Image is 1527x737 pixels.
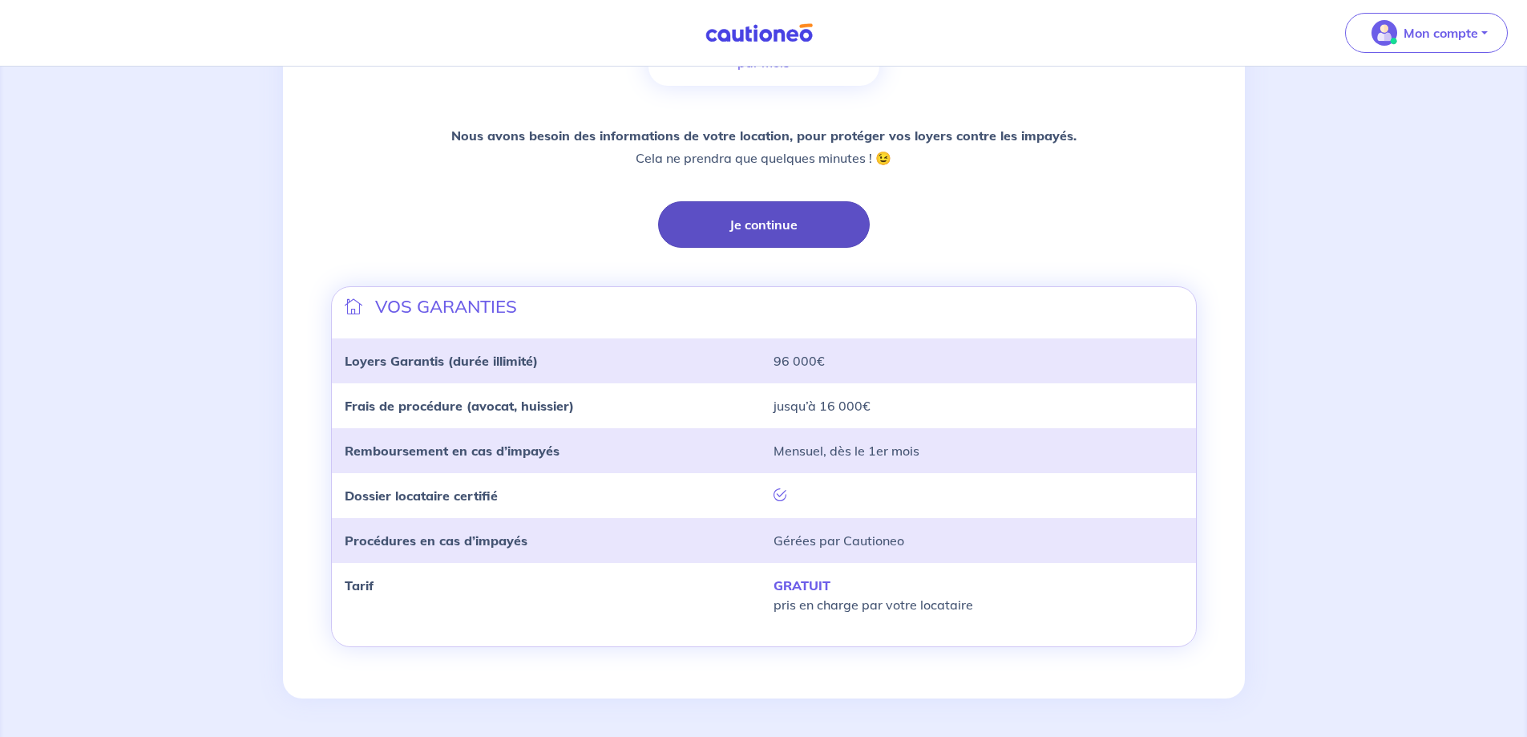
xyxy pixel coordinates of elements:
p: Cela ne prendra que quelques minutes ! 😉 [451,124,1077,169]
p: Gérées par Cautioneo [774,531,1183,550]
strong: Remboursement en cas d’impayés [345,443,559,459]
strong: Tarif [345,577,374,593]
p: Mensuel, dès le 1er mois [774,441,1183,460]
strong: GRATUIT [774,577,830,593]
button: Je continue [658,201,870,248]
strong: Procédures en cas d’impayés [345,533,527,549]
img: illu_account_valid_menu.svg [1371,20,1397,46]
strong: Nous avons besoin des informations de votre location, pour protéger vos loyers contre les impayés. [451,128,1077,144]
p: 96 000€ [774,351,1183,371]
p: VOS GARANTIES [375,294,517,319]
p: pris en charge par votre locataire [774,576,1183,614]
img: tab_domain_overview_orange.svg [65,93,78,106]
img: logo_orange.svg [26,26,38,38]
img: website_grey.svg [26,42,38,55]
div: v 4.0.25 [45,26,79,38]
strong: Frais de procédure (avocat, huissier) [345,398,574,414]
p: Mon compte [1404,23,1478,43]
div: Domaine: [DOMAIN_NAME] [42,42,181,55]
img: tab_keywords_by_traffic_grey.svg [182,93,195,106]
div: Domaine [83,95,123,105]
div: Mots-clés [200,95,245,105]
p: jusqu’à 16 000€ [774,396,1183,415]
strong: Loyers Garantis (durée illimité) [345,353,538,369]
img: Cautioneo [699,23,819,43]
button: illu_account_valid_menu.svgMon compte [1345,13,1508,53]
strong: Dossier locataire certifié [345,488,498,504]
